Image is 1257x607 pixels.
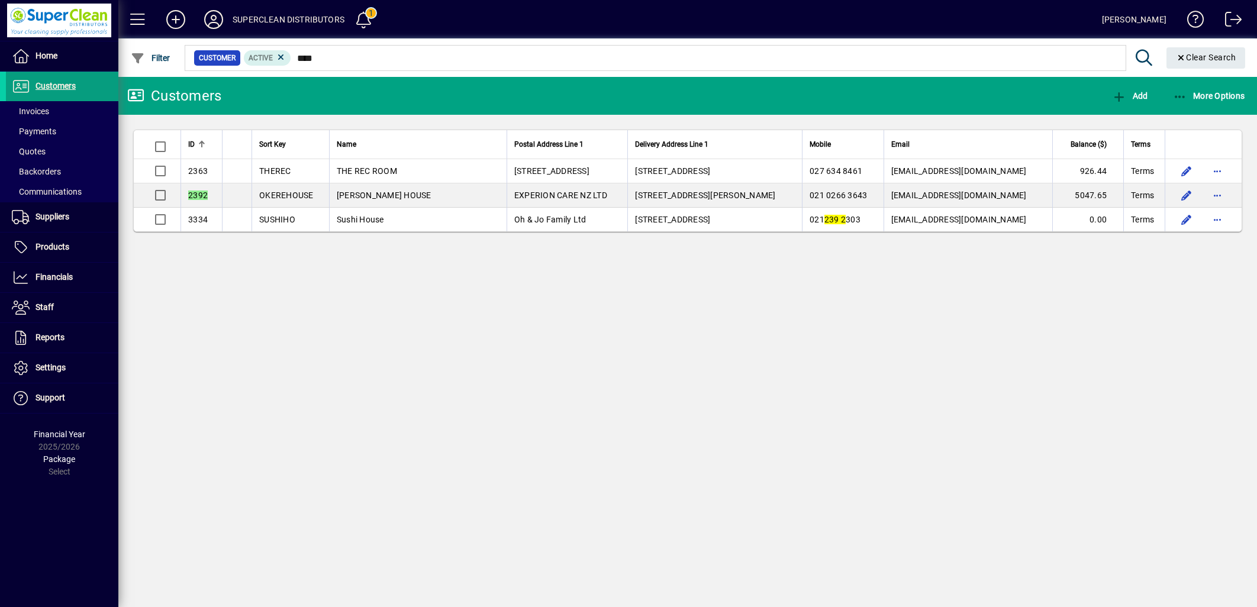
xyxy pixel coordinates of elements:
a: Staff [6,293,118,322]
td: 5047.65 [1052,183,1123,208]
span: 021 303 [810,215,860,224]
span: 3334 [188,215,208,224]
span: More Options [1173,91,1245,101]
span: THEREC [259,166,291,176]
div: [PERSON_NAME] [1102,10,1166,29]
td: 926.44 [1052,159,1123,183]
span: Filter [131,53,170,63]
span: [PERSON_NAME] HOUSE [337,191,431,200]
span: [EMAIL_ADDRESS][DOMAIN_NAME] [891,166,1027,176]
span: Terms [1131,138,1150,151]
mat-chip: Activation Status: Active [244,50,291,66]
span: Terms [1131,189,1154,201]
span: Oh & Jo Family Ltd [514,215,586,224]
span: Suppliers [36,212,69,221]
div: SUPERCLEAN DISTRIBUTORS [233,10,344,29]
span: Terms [1131,165,1154,177]
span: Postal Address Line 1 [514,138,584,151]
span: 021 0266 3643 [810,191,867,200]
button: Add [1109,85,1150,106]
a: Knowledge Base [1178,2,1204,41]
a: Products [6,233,118,262]
a: Logout [1216,2,1242,41]
div: Email [891,138,1045,151]
a: Home [6,41,118,71]
span: Active [249,54,273,62]
span: Package [43,454,75,464]
span: Delivery Address Line 1 [635,138,708,151]
span: Reports [36,332,65,342]
button: More options [1208,162,1227,180]
a: Backorders [6,162,118,182]
button: Add [157,9,195,30]
em: 239 2 [824,215,846,224]
a: Reports [6,323,118,353]
a: Invoices [6,101,118,121]
a: Suppliers [6,202,118,232]
a: Payments [6,121,118,141]
span: Customers [36,81,76,91]
span: Sushi House [337,215,384,224]
button: Clear [1166,47,1246,69]
span: Balance ($) [1071,138,1107,151]
div: Balance ($) [1060,138,1117,151]
button: Profile [195,9,233,30]
div: Name [337,138,499,151]
span: Home [36,51,57,60]
span: Products [36,242,69,251]
span: Terms [1131,214,1154,225]
div: Mobile [810,138,876,151]
span: Name [337,138,356,151]
span: Financials [36,272,73,282]
span: Quotes [12,147,46,156]
span: [STREET_ADDRESS] [514,166,589,176]
a: Support [6,383,118,413]
span: Financial Year [34,430,85,439]
span: Backorders [12,167,61,176]
span: Email [891,138,910,151]
button: More Options [1170,85,1248,106]
button: Edit [1177,210,1196,229]
span: Clear Search [1176,53,1236,62]
span: ID [188,138,195,151]
span: Communications [12,187,82,196]
span: 2363 [188,166,208,176]
span: SUSHIHO [259,215,295,224]
a: Settings [6,353,118,383]
span: Invoices [12,106,49,116]
a: Communications [6,182,118,202]
span: Staff [36,302,54,312]
a: Financials [6,263,118,292]
span: OKEREHOUSE [259,191,314,200]
button: More options [1208,186,1227,205]
span: [EMAIL_ADDRESS][DOMAIN_NAME] [891,191,1027,200]
span: Mobile [810,138,831,151]
span: [STREET_ADDRESS] [635,166,710,176]
button: Filter [128,47,173,69]
em: 2392 [188,191,208,200]
span: 027 634 8461 [810,166,862,176]
div: Customers [127,86,221,105]
span: Support [36,393,65,402]
span: Add [1112,91,1148,101]
span: EXPERION CARE NZ LTD [514,191,607,200]
a: Quotes [6,141,118,162]
div: ID [188,138,215,151]
span: Sort Key [259,138,286,151]
td: 0.00 [1052,208,1123,231]
button: Edit [1177,186,1196,205]
span: [STREET_ADDRESS] [635,215,710,224]
span: [STREET_ADDRESS][PERSON_NAME] [635,191,775,200]
span: Customer [199,52,236,64]
button: More options [1208,210,1227,229]
span: Payments [12,127,56,136]
button: Edit [1177,162,1196,180]
span: [EMAIL_ADDRESS][DOMAIN_NAME] [891,215,1027,224]
span: THE REC ROOM [337,166,397,176]
span: Settings [36,363,66,372]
